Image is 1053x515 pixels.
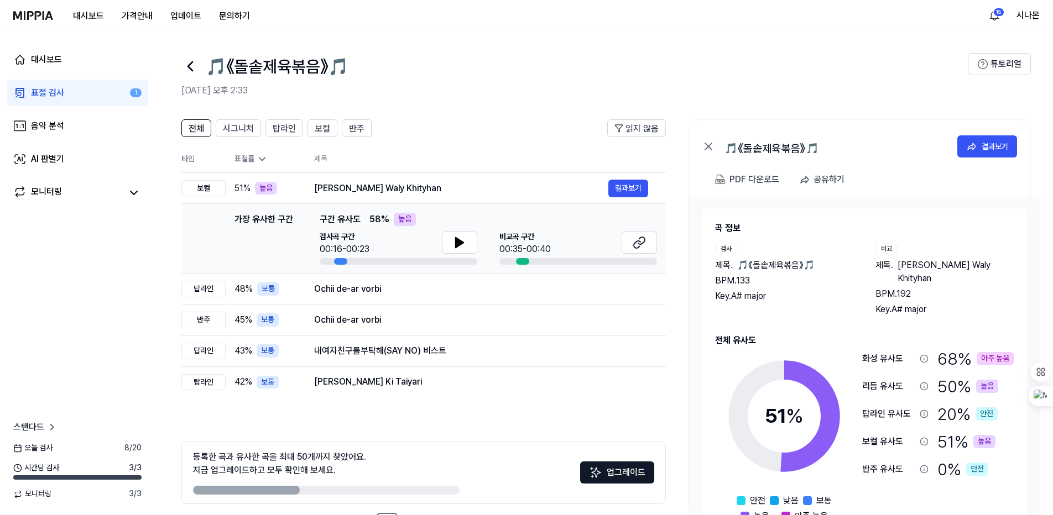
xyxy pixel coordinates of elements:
div: 내여자친구를부탁해(SAY NO) 비스트 [314,344,648,358]
div: 🎵《돌솥제육볶음》🎵 [724,140,945,153]
button: 가격안내 [113,5,161,27]
h2: 곡 정보 [715,222,1014,235]
div: 안전 [976,407,998,421]
div: Key. A# major [715,290,853,303]
div: 리듬 유사도 [862,380,915,393]
span: 제목 . [875,259,893,285]
div: PDF 다운로드 [729,172,779,187]
span: 시간당 검사 [13,463,59,474]
div: Key. A# major [875,303,1014,316]
span: 보통 [816,494,832,507]
div: 51 % [937,430,995,453]
button: 시그니처 [216,119,261,137]
div: 보통 [257,282,279,296]
button: 전체 [181,119,211,137]
button: 시나몬 [1016,9,1040,22]
div: 20 % [937,402,998,425]
span: 3 / 3 [129,463,142,474]
span: 안전 [750,494,765,507]
button: 보컬 [307,119,337,137]
h2: 전체 유사도 [715,334,1014,347]
span: 비교곡 구간 [499,232,551,243]
button: 읽지 않음 [607,119,666,137]
button: 튜토리얼 [968,53,1031,75]
span: 보컬 [315,122,330,135]
h2: [DATE] 오후 2:33 [181,84,968,97]
div: Ochii de-ar vorbi [314,313,648,327]
div: 0 % [937,458,988,481]
div: 검사 [715,244,737,254]
div: 표절률 [234,154,296,165]
div: 모니터링 [31,185,62,201]
div: 높음 [973,435,995,448]
span: 전체 [189,122,204,135]
div: 보통 [257,376,279,389]
span: 3 / 3 [129,488,142,500]
span: 43 % [234,344,252,358]
div: BPM. 133 [715,274,853,287]
div: 가장 유사한 구간 [234,213,293,265]
a: 대시보드 [7,46,148,73]
span: 🎵《돌솥제육볶음》🎵 [737,259,815,272]
h1: 🎵《돌솥제육볶음》🎵 [206,55,348,78]
div: 등록한 곡과 유사한 곡을 최대 50개까지 찾았어요. 지금 업그레이드하고 모두 확인해 보세요. [193,450,366,477]
button: 결과보기 [608,180,648,197]
img: 알림 [988,9,1001,22]
div: AI 판별기 [31,153,64,166]
span: 검사곡 구간 [320,232,369,243]
button: 알림15 [986,7,1003,24]
span: 42 % [234,375,252,388]
div: 반주 [181,312,226,328]
div: 탑라인 [181,281,226,297]
img: Sparkles [589,466,602,479]
div: 51 [765,401,804,431]
div: 보컬 유사도 [862,435,915,448]
div: 아주 높음 [977,352,1014,365]
button: 대시보드 [64,5,113,27]
div: 68 % [937,347,1014,370]
button: 결과보기 [957,135,1017,157]
span: 8 / 20 [124,443,142,454]
span: 탑라인 [273,122,296,135]
span: 반주 [349,122,364,135]
div: 음악 분석 [31,119,64,133]
div: BPM. 192 [875,287,1014,301]
div: 결과보기 [982,140,1008,153]
span: 오늘 검사 [13,443,53,454]
span: % [786,404,804,428]
th: 제목 [314,146,666,172]
a: 업데이트 [161,1,210,31]
div: 화성 유사도 [862,352,915,365]
span: 제목 . [715,259,733,272]
div: 00:16-00:23 [320,243,369,256]
div: 탑라인 [181,343,226,359]
span: 읽지 않음 [625,122,659,135]
span: 45 % [234,313,252,327]
span: 58 % [369,213,389,226]
div: 반주 유사도 [862,463,915,476]
div: 보통 [257,344,279,358]
div: 공유하기 [814,172,845,187]
span: [PERSON_NAME] Waly Khityhan [898,259,1014,285]
a: 스탠다드 [13,421,58,434]
button: 공유하기 [795,169,853,191]
div: 비교 [875,244,898,254]
div: 50 % [937,375,998,398]
button: 업데이트 [161,5,210,27]
span: 구간 유사도 [320,213,361,226]
a: 표절 검사1 [7,80,148,106]
img: PDF Download [715,175,725,185]
div: 00:35-00:40 [499,243,551,256]
div: 1 [130,88,142,98]
div: 높음 [976,380,998,393]
a: 문의하기 [210,5,259,27]
span: 시그니처 [223,122,254,135]
button: PDF 다운로드 [713,169,781,191]
a: Sparkles업그레이드 [580,471,654,481]
div: 높음 [394,213,416,226]
span: 스탠다드 [13,421,44,434]
span: 48 % [234,282,253,296]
